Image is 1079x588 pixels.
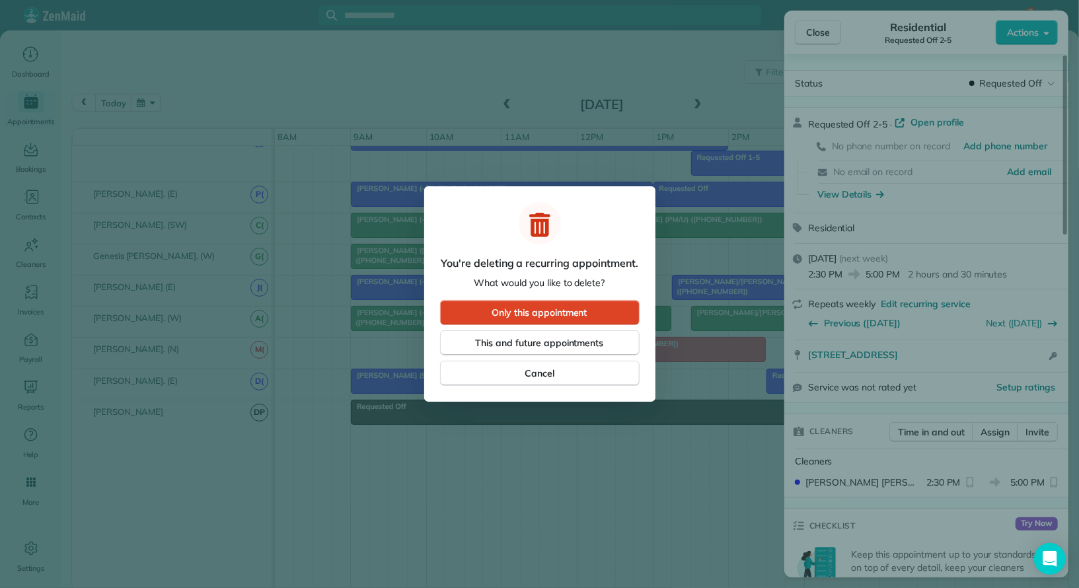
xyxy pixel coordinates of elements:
[441,255,638,271] span: You're deleting a recurring appointment.
[474,276,605,289] span: What would you like to delete?
[476,336,604,349] span: This and future appointments
[440,330,640,355] button: This and future appointments
[492,306,587,319] span: Only this appointment
[525,367,554,380] span: Cancel
[440,361,640,386] button: Cancel
[440,300,640,325] button: Only this appointment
